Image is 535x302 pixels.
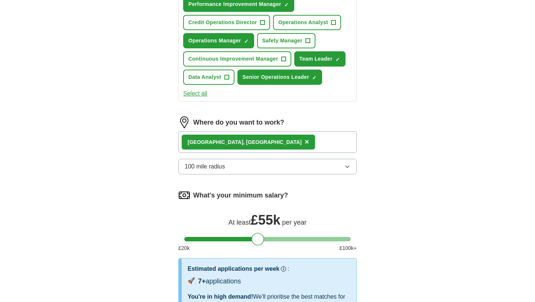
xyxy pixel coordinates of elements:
span: per year [282,219,307,226]
span: ✓ [244,38,249,44]
span: £ 55k [251,212,281,228]
button: Operations Manager✓ [183,33,254,48]
label: What's your minimum salary? [193,190,288,200]
h3: : [288,264,289,273]
span: × [305,138,309,146]
span: Data Analyst [188,73,221,81]
button: Select all [183,89,207,98]
span: At least [228,219,251,226]
span: Team Leader [299,55,333,63]
h3: Estimated applications per week [188,264,279,273]
div: applications [198,276,241,286]
button: Continuous Improvement Manager [183,51,291,67]
button: Data Analyst [183,70,234,85]
button: Safety Manager [257,33,315,48]
span: ✓ [284,2,289,8]
button: Operations Analyst [273,15,341,30]
button: Team Leader✓ [294,51,346,67]
span: Credit Operations Director [188,19,257,26]
span: ✓ [312,75,317,81]
span: Operations Analyst [278,19,328,26]
span: Safety Manager [262,37,302,45]
span: Senior Operations Leader [243,73,309,81]
span: You're in high demand! [188,293,253,300]
button: Senior Operations Leader✓ [237,70,322,85]
span: Continuous Improvement Manager [188,55,278,63]
span: 7+ [198,277,206,285]
div: [GEOGRAPHIC_DATA], [GEOGRAPHIC_DATA] [188,138,302,146]
label: Where do you want to work? [193,118,284,128]
span: 🚀 [188,276,195,285]
span: ✓ [335,57,340,62]
span: 100 mile radius [185,162,225,171]
button: Credit Operations Director [183,15,270,30]
button: × [305,136,309,148]
img: salary.png [178,189,190,201]
img: location.png [178,116,190,128]
span: Operations Manager [188,37,241,45]
span: £ 20 k [178,244,189,252]
span: Performance Improvement Manager [188,0,281,8]
button: 100 mile radius [178,159,357,174]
